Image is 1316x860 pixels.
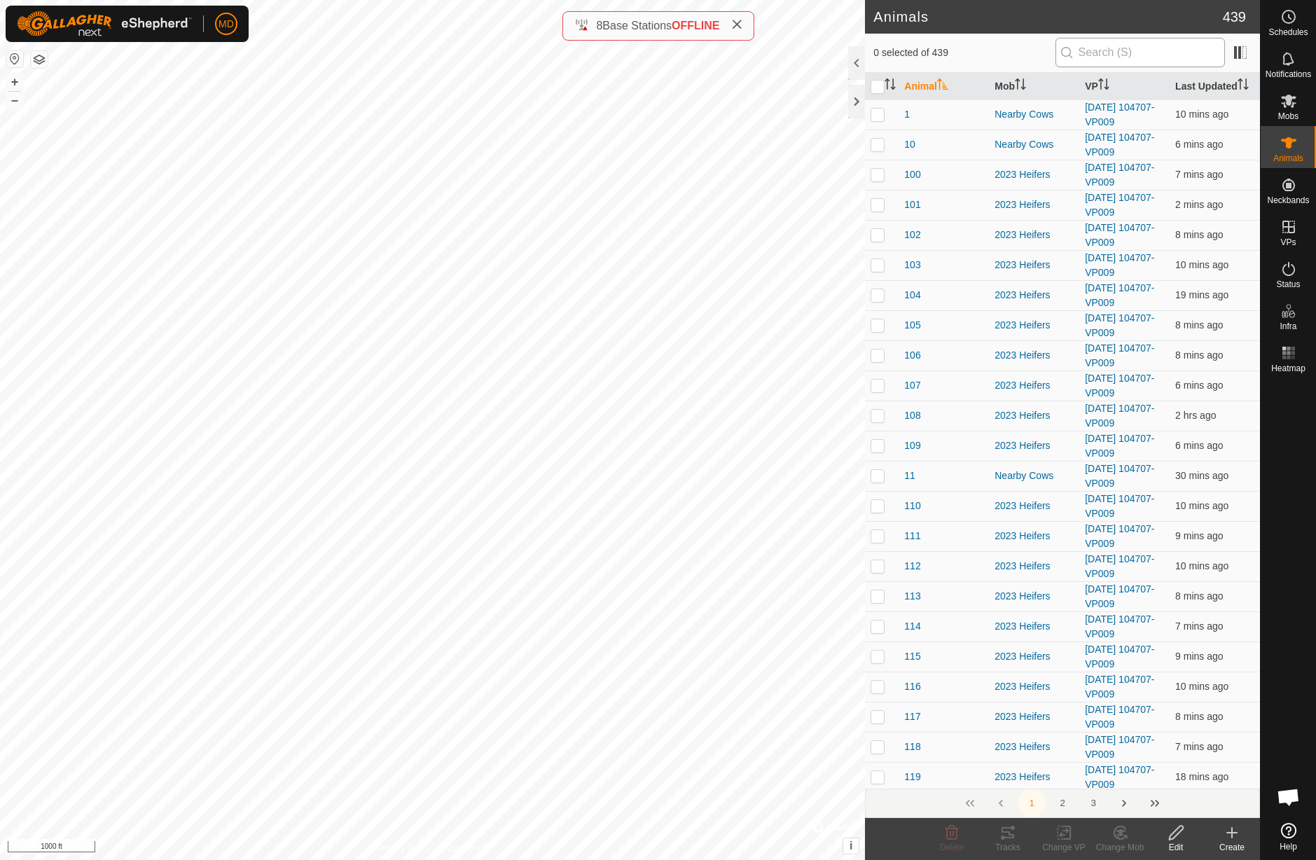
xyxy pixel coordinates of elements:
span: 6 Oct 2025 at 12:20 pm [1175,139,1223,150]
span: 100 [904,167,920,182]
span: Animals [1273,154,1303,162]
span: i [850,840,852,852]
span: 6 Oct 2025 at 12:20 pm [1175,169,1223,180]
span: 107 [904,378,920,393]
span: 109 [904,438,920,453]
button: Last Page [1141,789,1169,817]
a: [DATE] 104707-VP009 [1085,162,1154,188]
span: 10 [904,137,915,152]
div: 2023 Heifers [995,770,1074,784]
span: Delete [940,842,964,852]
th: Mob [989,73,1079,100]
a: [DATE] 104707-VP009 [1085,433,1154,459]
a: [DATE] 104707-VP009 [1085,222,1154,248]
button: i [843,838,859,854]
span: Neckbands [1267,196,1309,204]
div: 2023 Heifers [995,167,1074,182]
a: Contact Us [446,842,487,854]
span: Mobs [1278,112,1298,120]
span: 111 [904,529,920,543]
div: 2023 Heifers [995,258,1074,272]
span: Status [1276,280,1300,289]
span: 6 Oct 2025 at 12:18 pm [1175,229,1223,240]
div: 2023 Heifers [995,619,1074,634]
a: [DATE] 104707-VP009 [1085,373,1154,398]
a: [DATE] 104707-VP009 [1085,493,1154,519]
span: OFFLINE [672,20,719,32]
th: Last Updated [1170,73,1260,100]
div: 2023 Heifers [995,709,1074,724]
span: 0 selected of 439 [873,46,1055,60]
span: Schedules [1268,28,1308,36]
span: 119 [904,770,920,784]
span: 439 [1223,6,1246,27]
button: 2 [1048,789,1076,817]
span: 6 Oct 2025 at 12:17 pm [1175,530,1223,541]
div: 2023 Heifers [995,348,1074,363]
a: Privacy Policy [378,842,430,854]
button: Next Page [1110,789,1138,817]
button: 1 [1018,789,1046,817]
a: [DATE] 104707-VP009 [1085,583,1154,609]
a: [DATE] 104707-VP009 [1085,764,1154,790]
a: [DATE] 104707-VP009 [1085,102,1154,127]
div: Edit [1148,841,1204,854]
span: 11 [904,469,915,483]
span: 6 Oct 2025 at 12:18 pm [1175,590,1223,602]
a: [DATE] 104707-VP009 [1085,252,1154,278]
p-sorticon: Activate to sort [1015,81,1026,92]
a: [DATE] 104707-VP009 [1085,553,1154,579]
a: [DATE] 104707-VP009 [1085,613,1154,639]
th: Animal [899,73,989,100]
button: Map Layers [31,51,48,68]
span: 6 Oct 2025 at 12:19 pm [1175,711,1223,722]
div: 2023 Heifers [995,408,1074,423]
a: [DATE] 104707-VP009 [1085,734,1154,760]
span: Base Stations [602,20,672,32]
div: 2023 Heifers [995,529,1074,543]
span: 101 [904,197,920,212]
div: Open chat [1268,776,1310,818]
span: 6 Oct 2025 at 12:18 pm [1175,651,1223,662]
a: [DATE] 104707-VP009 [1085,463,1154,489]
span: 104 [904,288,920,303]
span: Help [1280,842,1297,851]
p-sorticon: Activate to sort [885,81,896,92]
p-sorticon: Activate to sort [1098,81,1109,92]
span: 102 [904,228,920,242]
div: 2023 Heifers [995,228,1074,242]
span: 6 Oct 2025 at 9:38 am [1175,410,1216,421]
div: Tracks [980,841,1036,854]
span: Infra [1280,322,1296,331]
span: 103 [904,258,920,272]
span: 6 Oct 2025 at 12:18 pm [1175,349,1223,361]
div: Change Mob [1092,841,1148,854]
span: 110 [904,499,920,513]
span: 115 [904,649,920,664]
a: [DATE] 104707-VP009 [1085,403,1154,429]
div: 2023 Heifers [995,740,1074,754]
span: 118 [904,740,920,754]
a: [DATE] 104707-VP009 [1085,312,1154,338]
div: 2023 Heifers [995,318,1074,333]
img: Gallagher Logo [17,11,192,36]
span: 117 [904,709,920,724]
h2: Animals [873,8,1222,25]
a: [DATE] 104707-VP009 [1085,644,1154,670]
span: 6 Oct 2025 at 12:20 pm [1175,380,1223,391]
span: 108 [904,408,920,423]
p-sorticon: Activate to sort [937,81,948,92]
div: 2023 Heifers [995,649,1074,664]
span: 6 Oct 2025 at 12:16 pm [1175,560,1228,571]
th: VP [1079,73,1170,100]
button: Reset Map [6,50,23,67]
span: Notifications [1266,70,1311,78]
div: Change VP [1036,841,1092,854]
a: [DATE] 104707-VP009 [1085,704,1154,730]
span: VPs [1280,238,1296,247]
span: MD [219,17,234,32]
div: 2023 Heifers [995,288,1074,303]
span: 6 Oct 2025 at 12:19 pm [1175,620,1223,632]
span: 1 [904,107,910,122]
a: [DATE] 104707-VP009 [1085,674,1154,700]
